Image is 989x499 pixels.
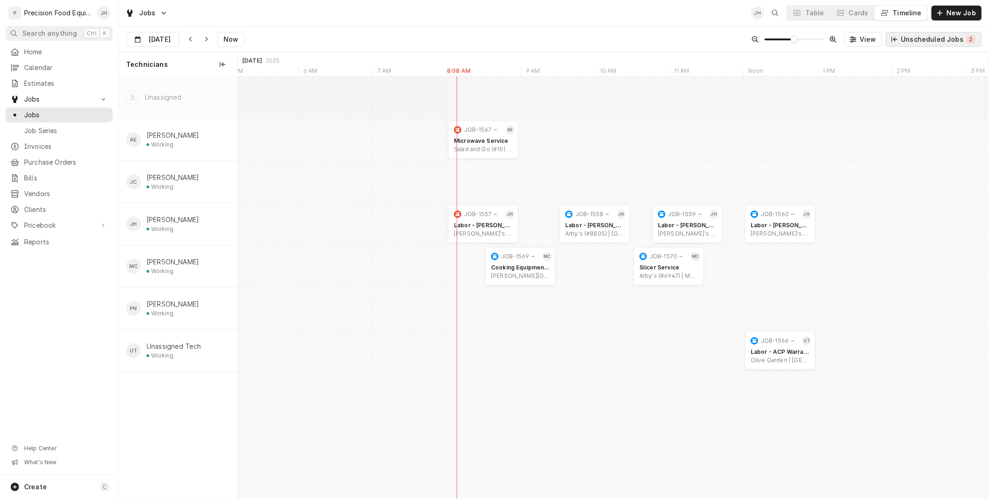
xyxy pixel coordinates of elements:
div: Table [805,8,824,18]
div: P [8,6,21,19]
div: JH [802,210,811,219]
span: Home [24,47,108,57]
span: Technicians [126,60,168,69]
span: Help Center [24,445,107,452]
div: Labor - [PERSON_NAME]'s PM [565,222,624,229]
div: Precision Food Equipment LLC [24,8,92,18]
span: Create [24,483,47,491]
a: Invoices [6,139,113,154]
a: Go to Jobs [121,6,172,20]
div: Unscheduled Jobs [901,35,976,44]
div: Microwave Service [454,137,513,145]
div: Mike Caster's Avatar [542,252,552,261]
div: Labor - [PERSON_NAME]'s PM [751,222,810,229]
div: Jacob Cardenas's Avatar [126,174,141,189]
div: Unassigned Tech [147,342,201,351]
button: Now [217,32,244,47]
a: Go to What's New [6,456,113,469]
span: Invoices [24,142,108,151]
div: [DATE] [242,57,262,64]
div: Noon [743,67,768,77]
div: JOB-1557 [464,211,491,218]
div: JH [505,210,515,219]
div: JOB-1570 [650,253,677,260]
div: normal [238,77,989,499]
div: Slicer Service [639,264,698,271]
label: 8:08 AM [447,67,471,75]
div: [PERSON_NAME] [147,300,199,309]
a: Home [6,45,113,59]
button: Search anythingCtrlK [6,26,113,41]
div: UT [802,336,811,345]
div: 2 PM [892,67,915,77]
div: 11 AM [669,67,694,77]
div: JC [126,174,141,189]
div: left [119,77,237,499]
div: Unassigned Tech's Avatar [126,343,141,358]
span: Vendors [24,189,108,198]
span: Now [222,35,240,44]
div: Jason Hertel's Avatar [751,6,764,19]
div: JOB-1558 [575,211,603,218]
div: JH [97,6,110,19]
span: Reports [24,237,108,247]
div: Labor - [PERSON_NAME]'s PM [658,222,717,229]
div: JH [617,210,626,219]
div: Pete Nielson's Avatar [126,301,141,316]
div: Salad and Go (#10) | [GEOGRAPHIC_DATA], 85226 [454,146,513,153]
div: [PERSON_NAME] [147,173,199,182]
button: New Job [932,6,982,20]
a: Clients [6,202,113,217]
button: [DATE] [126,32,179,47]
a: Jobs [6,108,113,122]
div: Working [151,352,173,359]
span: Pricebook [24,221,94,230]
a: Go to Help Center [6,442,113,455]
div: 7 AM [372,67,396,77]
div: PN [126,301,141,316]
div: Jason Hertel's Avatar [802,210,811,219]
div: Mike Caster's Avatar [126,259,141,274]
div: AE [505,125,515,134]
div: Working [151,310,173,317]
span: Job Series [24,126,108,135]
div: Working [151,183,173,191]
div: Working [151,268,173,275]
div: Timeline [893,8,922,18]
div: Olive Garden ( [GEOGRAPHIC_DATA]) | [GEOGRAPHIC_DATA], 86301 [751,357,810,364]
button: View [844,32,882,47]
div: Jason Hertel's Avatar [709,210,719,219]
span: Bills [24,173,108,183]
div: MC [126,259,141,274]
span: What's New [24,459,107,466]
a: Estimates [6,76,113,91]
div: 9 AM [521,67,545,77]
div: 10 AM [595,67,621,77]
span: Estimates [24,79,108,88]
span: Search anything [22,29,77,38]
div: Anthony Ellinger's Avatar [126,132,141,147]
div: Cards [849,8,868,18]
div: AE [126,132,141,147]
div: 1 PM [817,67,840,77]
div: Labor - [PERSON_NAME]'s PM [454,222,513,229]
div: [PERSON_NAME] [147,131,199,140]
span: Purchase Orders [24,158,108,167]
div: 2025 [266,57,280,64]
div: MC [542,252,552,261]
span: C [102,483,107,491]
span: View [858,35,878,44]
div: JOB-1567 [464,126,491,134]
div: Working [151,225,173,233]
div: Unassigned Tech's Avatar [802,336,811,345]
span: Jobs [139,8,156,18]
div: [PERSON_NAME]'s (#8763) | [GEOGRAPHIC_DATA], 85742 [751,230,810,237]
a: Calendar [6,60,113,75]
a: Bills [6,171,113,186]
div: MC [691,252,700,261]
button: Unscheduled Jobs2 [886,32,982,47]
div: [PERSON_NAME][GEOGRAPHIC_DATA] | [GEOGRAPHIC_DATA], 85209 [491,272,550,280]
div: JOB-1569 [501,253,529,260]
a: Go to Jobs [6,92,113,107]
div: JOB-1559 [668,211,696,218]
